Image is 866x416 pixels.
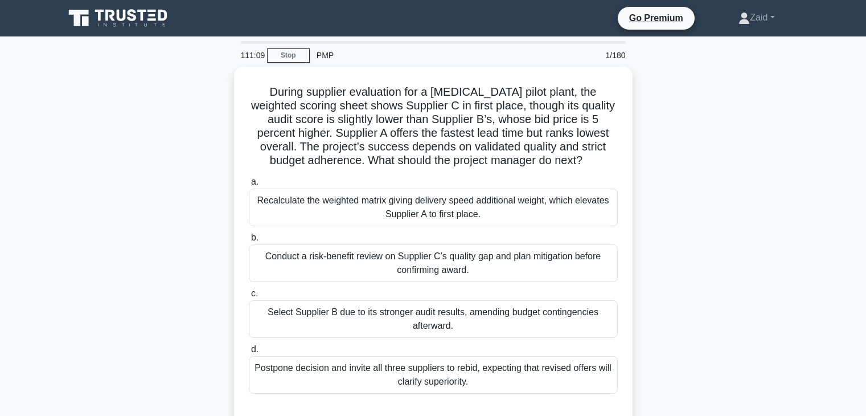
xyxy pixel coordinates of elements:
[249,189,618,226] div: Recalculate the weighted matrix giving delivery speed additional weight, which elevates Supplier ...
[566,44,633,67] div: 1/180
[251,233,258,242] span: b.
[249,244,618,282] div: Conduct a risk-benefit review on Supplier C’s quality gap and plan mitigation before confirming a...
[711,6,802,29] a: Zaid
[234,44,267,67] div: 111:09
[249,300,618,338] div: Select Supplier B due to its stronger audit results, amending budget contingencies afterward.
[622,11,690,25] a: Go Premium
[310,44,466,67] div: PMP
[251,288,258,298] span: c.
[248,85,619,168] h5: During supplier evaluation for a [MEDICAL_DATA] pilot plant, the weighted scoring sheet shows Sup...
[249,356,618,394] div: Postpone decision and invite all three suppliers to rebid, expecting that revised offers will cla...
[251,344,258,354] span: d.
[267,48,310,63] a: Stop
[251,177,258,186] span: a.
